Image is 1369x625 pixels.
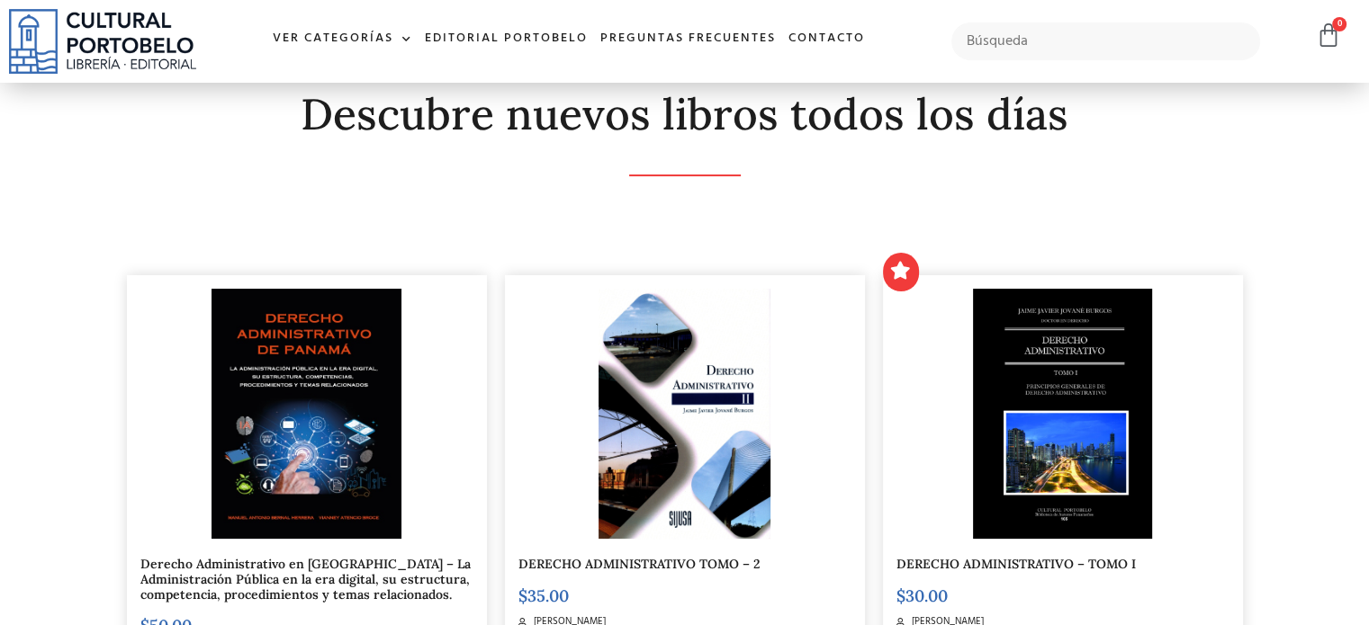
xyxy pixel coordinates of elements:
[518,585,527,606] span: $
[140,556,471,603] a: Derecho Administrativo en [GEOGRAPHIC_DATA] – La Administración Pública en la era digital, su est...
[266,20,419,58] a: Ver Categorías
[896,556,1136,572] a: DERECHO ADMINISTRATIVO – TOMO I
[599,289,771,539] img: img20240222_11012550
[1316,22,1341,49] a: 0
[896,585,948,606] bdi: 30.00
[518,585,569,606] bdi: 35.00
[782,20,871,58] a: Contacto
[594,20,782,58] a: Preguntas frecuentes
[896,585,905,606] span: $
[212,289,401,539] img: MIGUEL-BERNAL
[419,20,594,58] a: Editorial Portobelo
[951,22,1260,60] input: Búsqueda
[127,91,1243,138] h2: Descubre nuevos libros todos los días
[518,556,760,572] a: DERECHO ADMINISTRATIVO TOMO – 2
[1332,17,1346,31] span: 0
[973,289,1151,539] img: BA-165-JOVANE-DERECHO ADMINISTRATIVO 11X17-01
